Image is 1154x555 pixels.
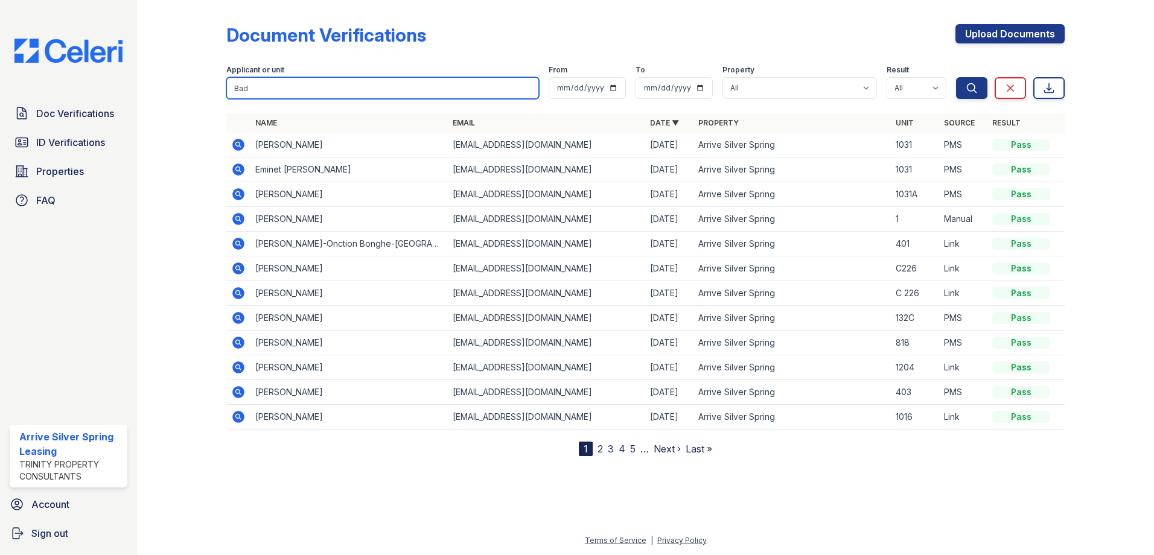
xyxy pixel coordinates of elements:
[992,213,1050,225] div: Pass
[992,118,1021,127] a: Result
[585,536,646,545] a: Terms of Service
[654,443,681,455] a: Next ›
[693,380,891,405] td: Arrive Silver Spring
[992,312,1050,324] div: Pass
[992,287,1050,299] div: Pass
[891,133,939,157] td: 1031
[992,238,1050,250] div: Pass
[255,118,277,127] a: Name
[891,256,939,281] td: C226
[36,106,114,121] span: Doc Verifications
[645,157,693,182] td: [DATE]
[693,133,891,157] td: Arrive Silver Spring
[992,262,1050,274] div: Pass
[939,380,987,405] td: PMS
[31,497,69,512] span: Account
[939,281,987,306] td: Link
[630,443,636,455] a: 5
[992,361,1050,373] div: Pass
[448,157,645,182] td: [EMAIL_ADDRESS][DOMAIN_NAME]
[645,207,693,232] td: [DATE]
[939,405,987,430] td: Link
[250,405,448,430] td: [PERSON_NAME]
[693,281,891,306] td: Arrive Silver Spring
[698,118,739,127] a: Property
[657,536,707,545] a: Privacy Policy
[686,443,712,455] a: Last »
[891,331,939,355] td: 818
[250,182,448,207] td: [PERSON_NAME]
[448,232,645,256] td: [EMAIL_ADDRESS][DOMAIN_NAME]
[891,207,939,232] td: 1
[5,39,132,63] img: CE_Logo_Blue-a8612792a0a2168367f1c8372b55b34899dd931a85d93a1a3d3e32e68fde9ad4.png
[992,163,1050,176] div: Pass
[453,118,475,127] a: Email
[645,256,693,281] td: [DATE]
[645,405,693,430] td: [DATE]
[645,331,693,355] td: [DATE]
[650,118,679,127] a: Date ▼
[226,77,539,99] input: Search by name, email, or unit number
[226,65,284,75] label: Applicant or unit
[891,405,939,430] td: 1016
[693,182,891,207] td: Arrive Silver Spring
[645,380,693,405] td: [DATE]
[891,182,939,207] td: 1031A
[992,188,1050,200] div: Pass
[645,133,693,157] td: [DATE]
[579,442,593,456] div: 1
[992,386,1050,398] div: Pass
[693,232,891,256] td: Arrive Silver Spring
[939,182,987,207] td: PMS
[939,306,987,331] td: PMS
[608,443,614,455] a: 3
[448,182,645,207] td: [EMAIL_ADDRESS][DOMAIN_NAME]
[693,405,891,430] td: Arrive Silver Spring
[891,157,939,182] td: 1031
[250,232,448,256] td: [PERSON_NAME]-Onction Bonghe-[GEOGRAPHIC_DATA]
[10,188,127,212] a: FAQ
[939,331,987,355] td: PMS
[891,232,939,256] td: 401
[992,337,1050,349] div: Pass
[598,443,603,455] a: 2
[992,411,1050,423] div: Pass
[891,281,939,306] td: C 226
[31,526,68,541] span: Sign out
[939,133,987,157] td: PMS
[693,331,891,355] td: Arrive Silver Spring
[10,130,127,154] a: ID Verifications
[693,207,891,232] td: Arrive Silver Spring
[640,442,649,456] span: …
[448,133,645,157] td: [EMAIL_ADDRESS][DOMAIN_NAME]
[5,521,132,545] a: Sign out
[19,458,123,483] div: Trinity Property Consultants
[448,256,645,281] td: [EMAIL_ADDRESS][DOMAIN_NAME]
[939,157,987,182] td: PMS
[693,355,891,380] td: Arrive Silver Spring
[955,24,1065,43] a: Upload Documents
[722,65,754,75] label: Property
[250,306,448,331] td: [PERSON_NAME]
[891,380,939,405] td: 403
[448,281,645,306] td: [EMAIL_ADDRESS][DOMAIN_NAME]
[939,232,987,256] td: Link
[693,157,891,182] td: Arrive Silver Spring
[645,355,693,380] td: [DATE]
[891,355,939,380] td: 1204
[645,182,693,207] td: [DATE]
[448,355,645,380] td: [EMAIL_ADDRESS][DOMAIN_NAME]
[693,306,891,331] td: Arrive Silver Spring
[549,65,567,75] label: From
[250,133,448,157] td: [PERSON_NAME]
[250,207,448,232] td: [PERSON_NAME]
[448,331,645,355] td: [EMAIL_ADDRESS][DOMAIN_NAME]
[448,306,645,331] td: [EMAIL_ADDRESS][DOMAIN_NAME]
[636,65,645,75] label: To
[645,232,693,256] td: [DATE]
[992,139,1050,151] div: Pass
[448,405,645,430] td: [EMAIL_ADDRESS][DOMAIN_NAME]
[944,118,975,127] a: Source
[10,101,127,125] a: Doc Verifications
